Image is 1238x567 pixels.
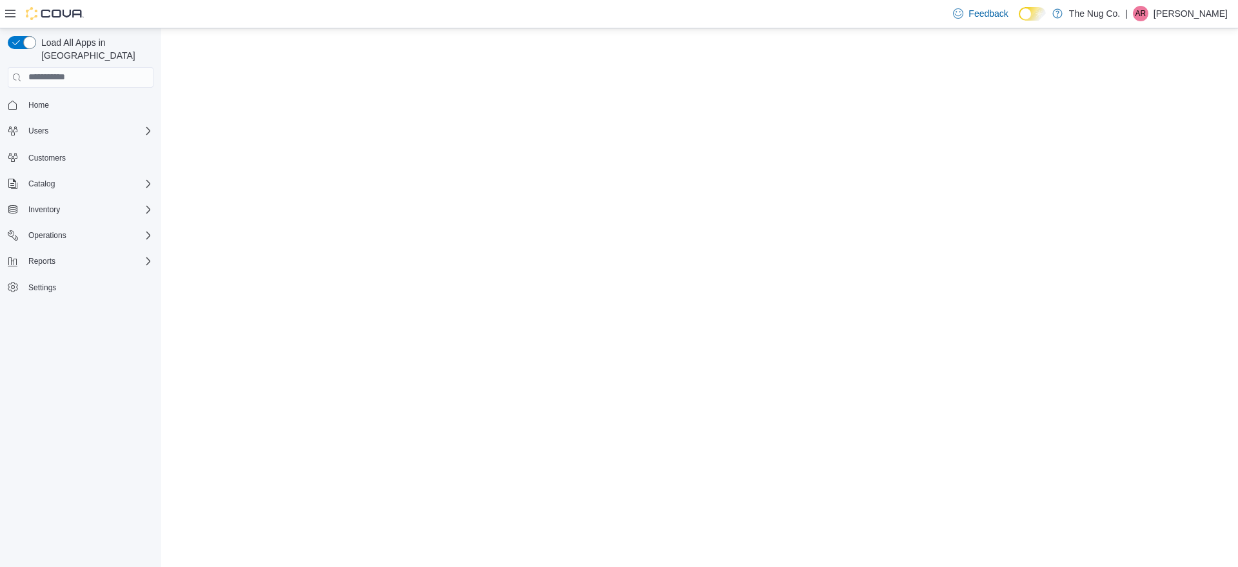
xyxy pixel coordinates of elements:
[28,283,56,293] span: Settings
[23,228,72,243] button: Operations
[23,97,153,113] span: Home
[3,252,159,270] button: Reports
[3,122,159,140] button: Users
[28,256,55,266] span: Reports
[3,175,159,193] button: Catalog
[26,7,84,20] img: Cova
[23,176,60,192] button: Catalog
[28,126,48,136] span: Users
[23,149,153,165] span: Customers
[3,278,159,297] button: Settings
[23,97,54,113] a: Home
[28,179,55,189] span: Catalog
[948,1,1013,26] a: Feedback
[28,100,49,110] span: Home
[36,36,153,62] span: Load All Apps in [GEOGRAPHIC_DATA]
[1133,6,1148,21] div: Alex Roerick
[28,153,66,163] span: Customers
[3,148,159,166] button: Customers
[3,95,159,114] button: Home
[23,279,153,295] span: Settings
[3,201,159,219] button: Inventory
[23,123,54,139] button: Users
[1125,6,1128,21] p: |
[23,202,153,217] span: Inventory
[23,176,153,192] span: Catalog
[23,254,61,269] button: Reports
[968,7,1008,20] span: Feedback
[23,123,153,139] span: Users
[28,230,66,241] span: Operations
[1135,6,1146,21] span: AR
[1069,6,1120,21] p: The Nug Co.
[23,150,71,166] a: Customers
[23,254,153,269] span: Reports
[1019,7,1046,21] input: Dark Mode
[23,228,153,243] span: Operations
[28,204,60,215] span: Inventory
[1154,6,1228,21] p: [PERSON_NAME]
[8,90,153,330] nav: Complex example
[3,226,159,244] button: Operations
[23,202,65,217] button: Inventory
[23,280,61,295] a: Settings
